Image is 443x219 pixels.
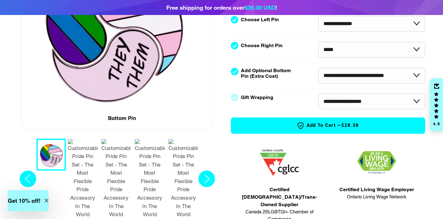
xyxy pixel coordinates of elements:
[260,149,299,176] img: 1705457225.png
[245,4,275,11] span: $36.00 USD
[241,95,273,100] label: Gift Wrapping
[339,186,414,193] span: Certified Living Wage Employer
[339,193,414,201] span: Ontario Living Wage Network
[168,139,198,219] img: Customizable Pride Pin Set - The Most Flexible Pride Accessory In The World
[101,139,131,219] img: Customizable Pride Pin Set - The Most Flexible Pride Accessory In The World
[241,17,279,22] label: Choose Left Pin
[68,139,98,219] img: Customizable Pride Pin Set - The Most Flexible Pride Accessory In The World
[234,186,325,208] span: Certified [DEMOGRAPHIC_DATA]/Trans-Owned Supplier
[166,3,277,12] div: Free shipping for orders over !
[37,139,66,171] button: 1 / 7
[341,122,359,129] span: $28.38
[357,151,396,174] img: 1706832627.png
[241,122,416,130] span: Add to Cart —
[241,43,283,48] label: Choose Right Pin
[433,122,440,126] div: 4.8
[135,139,165,219] img: Customizable Pride Pin Set - The Most Flexible Pride Accessory In The World
[231,117,425,134] button: Add to Cart —$28.38
[108,114,136,122] div: Bottom Pin
[430,78,443,132] div: Click to open Judge.me floating reviews tab
[241,68,293,79] label: Add Optional Bottom Pin (Extra Cost)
